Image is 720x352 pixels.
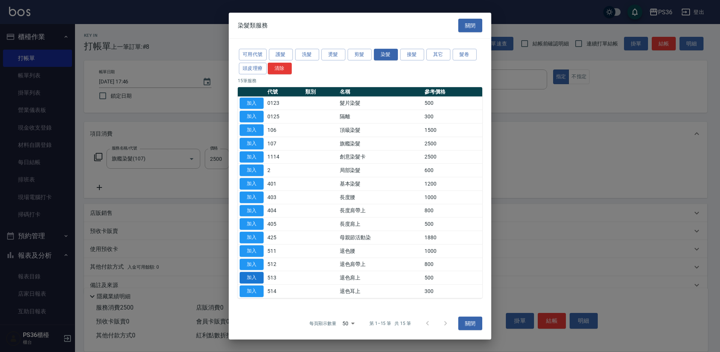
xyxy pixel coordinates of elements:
button: 加入 [240,165,264,176]
button: 加入 [240,111,264,122]
td: 511 [265,244,303,258]
td: 500 [423,218,482,231]
button: 加入 [240,272,264,284]
td: 2500 [423,150,482,164]
button: 加入 [240,151,264,163]
button: 關閉 [458,18,482,32]
button: 燙髮 [321,49,345,60]
td: 1000 [423,244,482,258]
button: 護髮 [269,49,293,60]
button: 洗髮 [295,49,319,60]
td: 512 [265,258,303,271]
p: 15 筆服務 [238,77,482,84]
td: 403 [265,190,303,204]
td: 母親節活動染 [338,231,423,244]
button: 其它 [426,49,450,60]
td: 退色肩帶上 [338,258,423,271]
button: 加入 [240,258,264,270]
td: 退色耳上 [338,284,423,298]
div: 50 [339,313,357,334]
button: 頭皮理療 [239,63,267,74]
td: 旗艦染髮 [338,137,423,150]
button: 剪髮 [348,49,372,60]
td: 退色腰 [338,244,423,258]
td: 107 [265,137,303,150]
button: 可用代號 [239,49,267,60]
td: 513 [265,271,303,285]
td: 局部染髮 [338,164,423,177]
td: 600 [423,164,482,177]
td: 基本染髮 [338,177,423,190]
button: 加入 [240,97,264,109]
td: 0125 [265,110,303,124]
button: 加入 [240,286,264,297]
button: 關閉 [458,316,482,330]
td: 405 [265,218,303,231]
button: 接髮 [400,49,424,60]
button: 加入 [240,178,264,190]
td: 1880 [423,231,482,244]
td: 500 [423,271,482,285]
td: 106 [265,123,303,137]
td: 1500 [423,123,482,137]
button: 清除 [268,63,292,74]
td: 1200 [423,177,482,190]
button: 加入 [240,205,264,216]
button: 加入 [240,218,264,230]
td: 隔離 [338,110,423,124]
td: 0123 [265,97,303,110]
td: 800 [423,258,482,271]
td: 長度腰 [338,190,423,204]
span: 染髮類服務 [238,22,268,29]
td: 401 [265,177,303,190]
button: 髮卷 [453,49,477,60]
td: 404 [265,204,303,218]
td: 425 [265,231,303,244]
td: 300 [423,284,482,298]
button: 加入 [240,124,264,136]
button: 染髮 [374,49,398,60]
td: 長度肩帶上 [338,204,423,218]
td: 1000 [423,190,482,204]
td: 頂級染髮 [338,123,423,137]
th: 代號 [265,87,303,97]
td: 1114 [265,150,303,164]
td: 800 [423,204,482,218]
p: 第 1–15 筆 共 15 筆 [369,320,411,327]
button: 加入 [240,192,264,203]
button: 加入 [240,245,264,257]
td: 500 [423,97,482,110]
p: 每頁顯示數量 [309,320,336,327]
td: 長度肩上 [338,218,423,231]
td: 創意染髮卡 [338,150,423,164]
td: 514 [265,284,303,298]
th: 類別 [303,87,338,97]
th: 名稱 [338,87,423,97]
td: 髮片染髮 [338,97,423,110]
td: 退色肩上 [338,271,423,285]
button: 加入 [240,232,264,243]
td: 2 [265,164,303,177]
td: 2500 [423,137,482,150]
td: 300 [423,110,482,124]
th: 參考價格 [423,87,482,97]
button: 加入 [240,138,264,150]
